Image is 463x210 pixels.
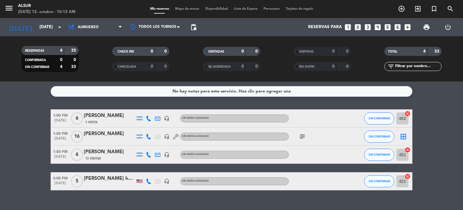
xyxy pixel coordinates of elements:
i: looks_3 [364,23,372,31]
button: SIN CONFIRMAR [364,175,394,187]
span: Sin menú asignado [182,153,209,156]
span: 16 [71,131,83,143]
span: CONFIRMADA [25,59,46,62]
span: RESERVADAS [25,49,44,52]
strong: 0 [332,64,335,69]
button: menu [5,4,14,15]
i: arrow_drop_down [56,24,63,31]
span: SENTADAS [208,50,224,53]
span: [DATE] [51,118,70,125]
span: Almuerzo [78,25,99,29]
i: looks_one [344,23,352,31]
span: Sin menú asignado [182,180,209,182]
span: TOTAL [388,50,397,53]
i: cancel [405,147,411,153]
span: 5 [71,175,83,187]
i: search [447,5,454,12]
i: turned_in_not [430,5,438,12]
span: Sin menú asignado [182,117,209,119]
i: looks_two [354,23,362,31]
strong: 0 [241,64,244,69]
div: [PERSON_NAME] [84,148,135,156]
strong: 0 [346,64,350,69]
div: [PERSON_NAME] [84,112,135,120]
span: Sin menú asignado [182,135,209,137]
span: Disponibilidad [202,7,231,11]
i: looks_5 [384,23,392,31]
span: [DATE] [51,155,70,162]
span: 6 [71,112,83,124]
span: 1:00 PM [51,130,70,137]
span: Mapa de mesas [172,7,202,11]
strong: 33 [71,48,77,53]
i: cancel [405,111,411,117]
i: menu [5,4,14,13]
strong: 0 [255,64,259,69]
i: border_all [400,133,407,140]
strong: 0 [151,49,153,53]
span: print [423,24,430,31]
i: add_box [404,23,411,31]
span: SIN CONFIRMAR [369,153,390,156]
i: power_settings_new [444,24,452,31]
span: SIN CONFIRMAR [369,135,390,138]
span: Lista de Espera [231,7,260,11]
span: Pre-acceso [260,7,283,11]
strong: 33 [71,65,77,69]
span: 15 Visitas [85,156,101,161]
div: [PERSON_NAME] [84,130,135,138]
i: filter_list [387,63,395,70]
i: [DATE] [5,21,36,34]
i: headset_mic [164,152,169,157]
i: exit_to_app [414,5,421,12]
i: headset_mic [164,134,169,139]
div: [DATE] 12. octubre - 10:12 AM [18,9,75,15]
i: cancel [405,173,411,179]
span: 1:00 PM [51,111,70,118]
strong: 0 [164,49,168,53]
strong: 0 [60,58,62,62]
span: CHECK INS [118,50,134,53]
div: LOG OUT [437,18,458,36]
input: Filtrar por nombre... [395,63,441,70]
span: Tarjetas de regalo [283,7,316,11]
strong: 0 [74,58,77,62]
span: [DATE] [51,181,70,188]
span: [DATE] [51,137,70,144]
span: SIN CONFIRMAR [369,179,390,183]
i: subject [299,133,306,140]
strong: 4 [423,49,426,53]
span: 1:00 PM [51,148,70,155]
strong: 33 [434,49,440,53]
strong: 0 [241,49,244,53]
div: No hay notas para este servicio. Haz clic para agregar una [172,88,291,95]
button: SIN CONFIRMAR [364,149,394,161]
i: headset_mic [164,116,169,121]
span: SERVIDAS [299,50,314,53]
button: SIN CONFIRMAR [364,112,394,124]
i: add_circle_outline [398,5,405,12]
strong: 0 [255,49,259,53]
strong: 4 [60,65,62,69]
div: [PERSON_NAME] hab 325 [84,175,135,183]
span: 2:00 PM [51,174,70,181]
strong: 4 [60,48,62,53]
div: Alsur [18,3,75,9]
i: looks_6 [394,23,402,31]
span: pending_actions [190,24,197,31]
span: RE AGENDADA [208,65,231,68]
strong: 0 [332,49,335,53]
i: looks_4 [374,23,382,31]
i: headset_mic [164,179,169,184]
span: SIN CONFIRMAR [369,117,390,120]
span: 6 [71,149,83,161]
button: SIN CONFIRMAR [364,131,394,143]
span: CANCELADA [118,65,136,68]
span: 1 Visita [85,120,97,125]
span: NO SHOW [299,65,314,68]
strong: 0 [164,64,168,69]
strong: 0 [346,49,350,53]
span: Mis reservas [147,7,172,11]
strong: 0 [151,64,153,69]
span: Reservas para [308,25,342,30]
